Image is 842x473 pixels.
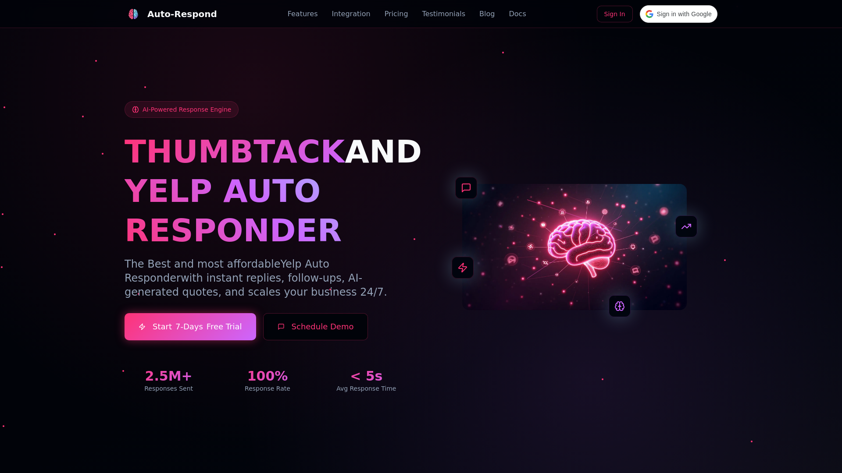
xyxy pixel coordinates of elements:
a: Start7-DaysFree Trial [125,313,256,340]
img: Auto-Respond Logo [128,9,139,19]
a: Auto-Respond LogoAuto-Respond [125,5,217,23]
button: Schedule Demo [263,313,368,340]
div: Responses Sent [125,384,213,393]
a: Blog [479,9,495,19]
span: 7-Days [175,321,203,333]
div: Avg Response Time [322,384,410,393]
a: Integration [332,9,370,19]
span: AND [345,133,422,170]
div: Response Rate [223,384,311,393]
a: Testimonials [422,9,466,19]
span: Yelp Auto Responder [125,258,329,284]
a: Pricing [385,9,408,19]
div: 100% [223,368,311,384]
div: Sign in with Google [640,5,717,23]
a: Docs [509,9,526,19]
a: Features [288,9,318,19]
h1: YELP AUTO RESPONDER [125,171,410,250]
div: < 5s [322,368,410,384]
span: AI-Powered Response Engine [143,105,231,114]
span: THUMBTACK [125,133,345,170]
span: Sign in with Google [657,10,712,19]
a: Sign In [597,6,633,22]
img: AI Neural Network Brain [462,184,687,310]
div: 2.5M+ [125,368,213,384]
p: The Best and most affordable with instant replies, follow-ups, AI-generated quotes, and scales yo... [125,257,410,299]
div: Auto-Respond [147,8,217,20]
